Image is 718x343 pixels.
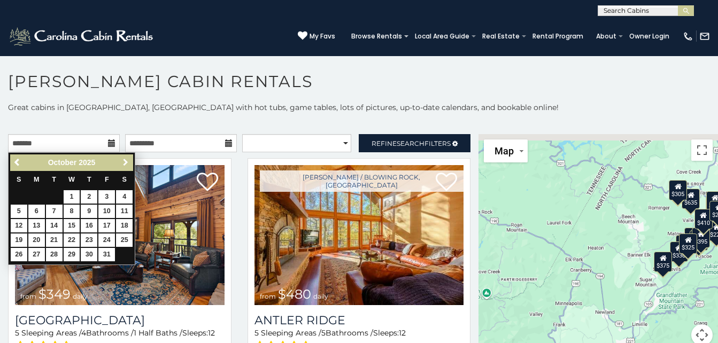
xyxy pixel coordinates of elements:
a: 24 [98,233,115,247]
a: 3 [98,190,115,204]
a: [PERSON_NAME] / Blowing Rock, [GEOGRAPHIC_DATA] [260,170,464,192]
span: Thursday [87,176,91,183]
a: 25 [116,233,133,247]
a: Add to favorites [197,171,218,194]
a: Rental Program [527,29,589,44]
span: Previous [13,158,22,167]
div: $395 [692,228,710,248]
span: Refine Filters [372,139,451,147]
span: from [260,292,276,300]
a: 20 [28,233,45,247]
a: 6 [28,205,45,218]
a: 22 [64,233,80,247]
span: 2025 [79,158,95,167]
a: Real Estate [477,29,525,44]
div: $375 [654,252,672,272]
a: from $480 daily [254,165,464,305]
span: Sunday [17,176,21,183]
a: 14 [46,219,63,232]
a: Owner Login [624,29,675,44]
div: $305 [669,180,687,200]
a: Browse Rentals [346,29,407,44]
a: Local Area Guide [410,29,475,44]
a: 13 [28,219,45,232]
span: My Favs [310,32,335,41]
a: 16 [81,219,97,232]
span: Search [397,139,424,147]
a: 12 [11,219,27,232]
span: daily [313,292,328,300]
a: 31 [98,248,115,261]
a: [GEOGRAPHIC_DATA] [15,313,225,328]
span: October [48,158,77,167]
span: 12 [399,328,406,338]
a: 21 [46,233,63,247]
a: About [591,29,622,44]
span: Wednesday [68,176,75,183]
img: phone-regular-white.png [683,31,693,42]
a: 27 [28,248,45,261]
span: from [20,292,36,300]
a: Next [119,156,132,169]
span: Saturday [122,176,127,183]
div: $485 [690,230,708,251]
a: 8 [64,205,80,218]
span: 5 [15,328,19,338]
span: 12 [208,328,215,338]
span: $480 [278,286,311,302]
a: 15 [64,219,80,232]
span: 5 [321,328,326,338]
a: 23 [81,233,97,247]
div: $410 [694,209,713,229]
div: $635 [682,189,700,209]
a: 18 [116,219,133,232]
a: 1 [64,190,80,204]
img: mail-regular-white.png [699,31,710,42]
a: Antler Ridge [254,313,464,328]
span: 1 Half Baths / [134,328,182,338]
a: Previous [11,156,25,169]
div: $400 [676,235,694,255]
div: $325 [679,233,697,254]
a: 29 [64,248,80,261]
span: 4 [81,328,86,338]
img: 1714397585_thumbnail.jpeg [254,165,464,305]
span: Friday [105,176,109,183]
a: 17 [98,219,115,232]
span: Next [121,158,130,167]
span: daily [73,292,88,300]
span: $349 [38,286,71,302]
span: 5 [254,328,259,338]
a: 11 [116,205,133,218]
a: 7 [46,205,63,218]
a: RefineSearchFilters [359,134,470,152]
button: Change map style [484,139,528,162]
h3: Diamond Creek Lodge [15,313,225,328]
a: 10 [98,205,115,218]
a: 30 [81,248,97,261]
a: 28 [46,248,63,261]
span: Monday [34,176,40,183]
a: 26 [11,248,27,261]
a: 4 [116,190,133,204]
span: Map [495,145,514,157]
a: 2 [81,190,97,204]
a: My Favs [298,31,335,42]
a: 9 [81,205,97,218]
a: 19 [11,233,27,247]
a: 5 [11,205,27,218]
button: Toggle fullscreen view [691,139,713,161]
span: Tuesday [52,176,56,183]
img: White-1-2.png [8,26,156,47]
